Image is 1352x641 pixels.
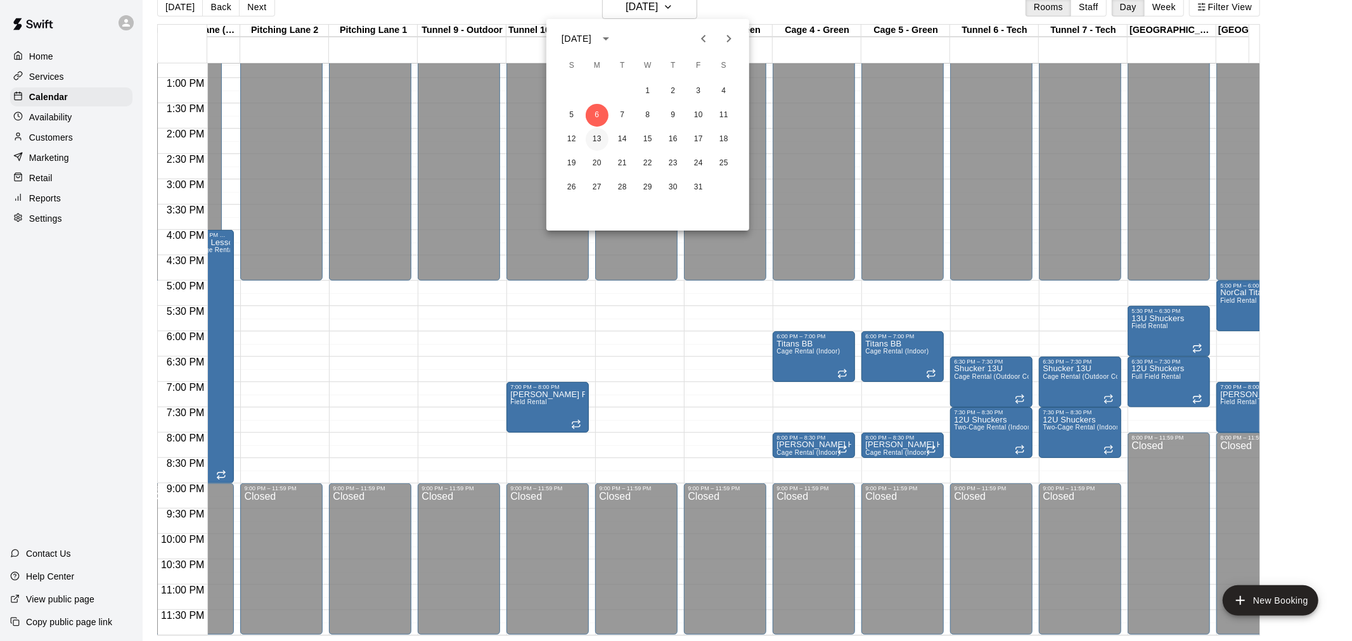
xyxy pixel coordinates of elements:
[636,176,659,199] button: 29
[560,128,583,151] button: 12
[712,152,735,175] button: 25
[560,176,583,199] button: 26
[662,128,685,151] button: 16
[586,176,608,199] button: 27
[611,104,634,127] button: 7
[691,26,716,51] button: Previous month
[586,53,608,79] span: Monday
[712,104,735,127] button: 11
[611,53,634,79] span: Tuesday
[687,80,710,103] button: 3
[611,176,634,199] button: 28
[560,152,583,175] button: 19
[662,80,685,103] button: 2
[662,53,685,79] span: Thursday
[586,128,608,151] button: 13
[662,176,685,199] button: 30
[611,152,634,175] button: 21
[662,152,685,175] button: 23
[662,104,685,127] button: 9
[687,128,710,151] button: 17
[636,80,659,103] button: 1
[687,152,710,175] button: 24
[560,53,583,79] span: Sunday
[611,128,634,151] button: 14
[586,152,608,175] button: 20
[595,28,617,49] button: calendar view is open, switch to year view
[687,53,710,79] span: Friday
[712,80,735,103] button: 4
[636,128,659,151] button: 15
[712,128,735,151] button: 18
[687,176,710,199] button: 31
[562,32,591,46] div: [DATE]
[712,53,735,79] span: Saturday
[636,152,659,175] button: 22
[586,104,608,127] button: 6
[687,104,710,127] button: 10
[636,53,659,79] span: Wednesday
[716,26,742,51] button: Next month
[560,104,583,127] button: 5
[636,104,659,127] button: 8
